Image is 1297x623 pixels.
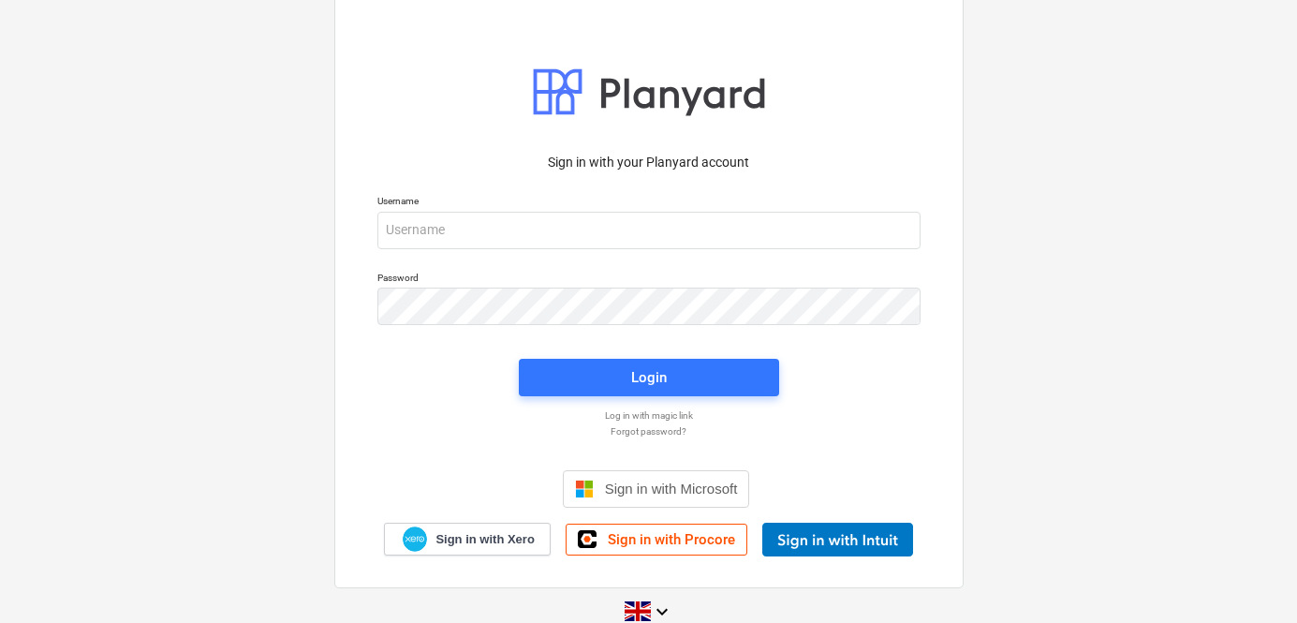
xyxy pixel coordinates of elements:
[651,601,673,623] i: keyboard_arrow_down
[435,531,534,548] span: Sign in with Xero
[631,365,667,390] div: Login
[566,524,747,556] a: Sign in with Procore
[368,425,930,438] a: Forgot password?
[377,195,921,211] p: Username
[519,359,779,396] button: Login
[377,212,921,249] input: Username
[403,527,427,552] img: Xero logo
[605,481,738,497] span: Sign in with Microsoft
[368,409,930,422] a: Log in with magic link
[377,153,921,172] p: Sign in with your Planyard account
[575,480,594,498] img: Microsoft logo
[377,272,921,288] p: Password
[608,531,735,548] span: Sign in with Procore
[384,523,551,556] a: Sign in with Xero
